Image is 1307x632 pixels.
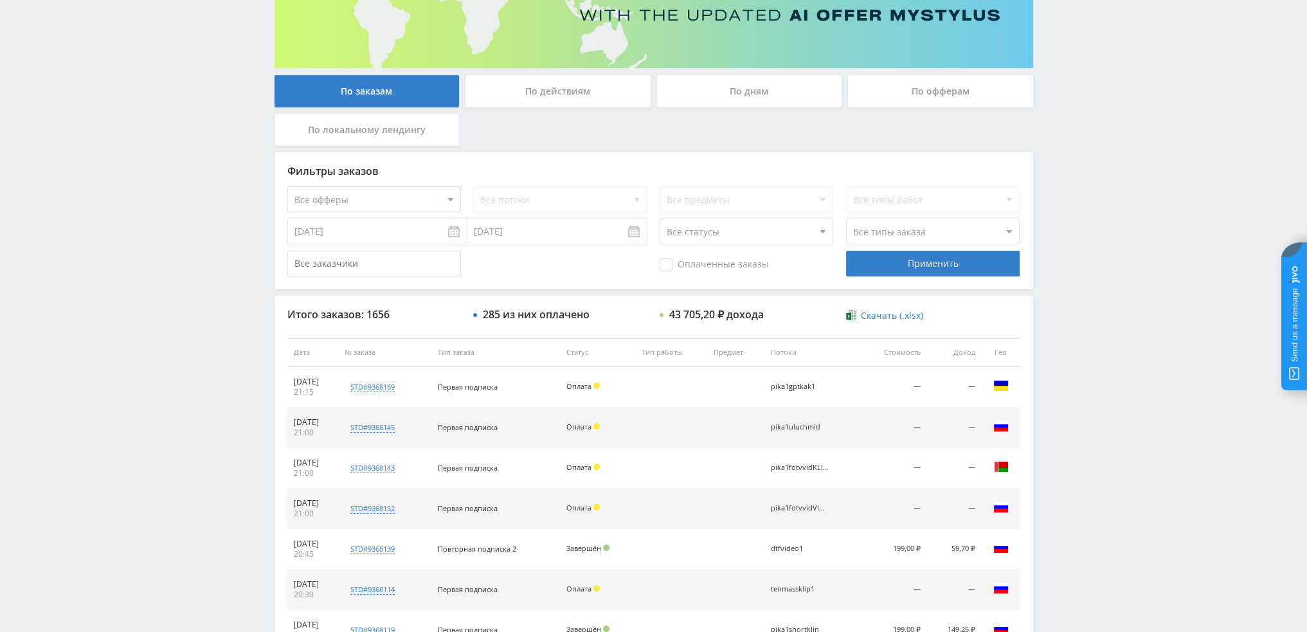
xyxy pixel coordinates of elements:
img: rus.png [993,500,1009,515]
div: [DATE] [294,417,332,428]
th: Тип заказа [431,338,560,367]
span: Холд [593,464,600,470]
div: 21:00 [294,468,332,478]
span: Холд [593,423,600,429]
div: По дням [657,75,842,107]
div: По офферам [848,75,1033,107]
td: — [926,570,981,610]
div: pika1gptkak1 [771,383,829,391]
th: Предмет [707,338,764,367]
td: 199,00 ₽ [860,529,927,570]
th: Гео [982,338,1020,367]
div: pika1fotvvidKLING [771,464,829,472]
div: Фильтры заказов [287,165,1020,177]
div: std#9368114 [350,584,395,595]
span: Оплата [566,462,591,472]
div: По заказам [275,75,460,107]
span: Подтвержден [603,545,609,551]
span: Скачать (.xlsx) [861,311,923,321]
div: dtfvideo1 [771,545,829,553]
td: — [860,489,927,529]
th: Статус [560,338,635,367]
div: pika1fotvvidVIDGEN [771,504,829,512]
span: Оплата [566,584,591,593]
img: blr.png [993,459,1009,474]
span: Холд [593,383,600,389]
td: — [860,408,927,448]
div: std#9368152 [350,503,395,514]
div: pika1uluchmid [771,423,829,431]
img: xlsx [846,309,857,321]
span: Оплата [566,422,591,431]
span: Первая подписка [438,463,498,473]
th: Стоимость [860,338,927,367]
img: ukr.png [993,378,1009,393]
div: Итого заказов: 1656 [287,309,461,320]
td: — [926,408,981,448]
div: 43 705,20 ₽ дохода [669,309,764,320]
span: Оплаченные заказы [660,258,769,271]
span: Первая подписка [438,584,498,594]
th: Тип работы [635,338,707,367]
div: std#9368143 [350,463,395,473]
div: std#9368145 [350,422,395,433]
span: Первая подписка [438,382,498,392]
th: Потоки [764,338,860,367]
span: Первая подписка [438,422,498,432]
th: Дата [287,338,339,367]
img: rus.png [993,581,1009,596]
div: 285 из них оплачено [483,309,590,320]
span: Повторная подписка 2 [438,544,516,554]
img: rus.png [993,419,1009,434]
div: std#9368169 [350,382,395,392]
div: По действиям [465,75,651,107]
td: — [860,367,927,408]
th: № заказа [338,338,431,367]
span: Холд [593,585,600,591]
div: 20:30 [294,590,332,600]
img: rus.png [993,540,1009,555]
span: Первая подписка [438,503,498,513]
span: Завершён [566,543,601,553]
span: Оплата [566,381,591,391]
div: [DATE] [294,377,332,387]
div: Применить [846,251,1020,276]
div: 21:00 [294,509,332,519]
div: [DATE] [294,458,332,468]
div: По локальному лендингу [275,114,460,146]
span: Холд [593,504,600,510]
div: 20:45 [294,549,332,559]
div: [DATE] [294,539,332,549]
div: [DATE] [294,498,332,509]
td: — [860,448,927,489]
th: Доход [926,338,981,367]
span: Подтвержден [603,626,609,632]
div: [DATE] [294,579,332,590]
td: — [860,570,927,610]
td: 59,70 ₽ [926,529,981,570]
div: std#9368139 [350,544,395,554]
div: [DATE] [294,620,332,630]
a: Скачать (.xlsx) [846,309,923,322]
div: 21:15 [294,387,332,397]
td: — [926,489,981,529]
td: — [926,448,981,489]
div: 21:00 [294,428,332,438]
input: Все заказчики [287,251,461,276]
span: Оплата [566,503,591,512]
td: — [926,367,981,408]
div: tenmassklip1 [771,585,829,593]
